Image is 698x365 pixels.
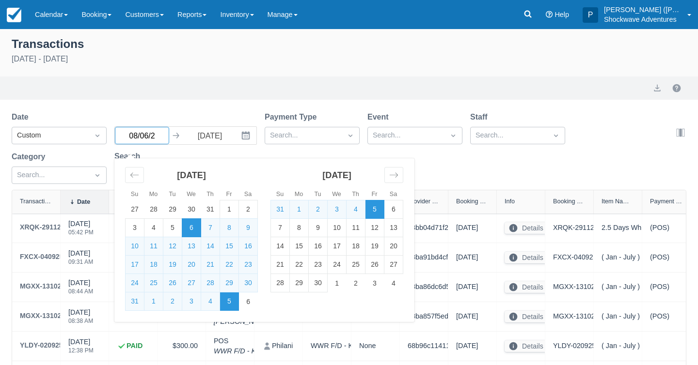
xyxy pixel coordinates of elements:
a: YLDY-020925 [553,341,596,351]
td: Choose Saturday, September 27, 2025 as your check-in date. It’s available. [384,256,403,274]
td: Choose Monday, July 28, 2025 as your check-in date. It’s available. [144,200,163,219]
label: Staff [470,111,492,123]
td: Choose Wednesday, September 24, 2025 as your check-in date. It’s available. [328,256,347,274]
div: [DATE] [68,278,93,300]
div: Booking Date [456,198,489,205]
small: We [332,191,341,198]
td: Choose Friday, August 1, 2025 as your check-in date. It’s available. [220,200,239,219]
div: [DATE] - [DATE] [12,53,686,65]
div: 2.5 Days Whitewater Rafting (Aug through Dec Only) [602,221,634,235]
span: Dropdown icon [93,170,102,180]
td: Selected. Thursday, August 21, 2025 [201,256,220,274]
div: [DATE] [456,280,489,294]
div: Move forward to switch to the next month. [384,167,403,183]
p: Shockwave Adventures [604,15,682,24]
td: Choose Saturday, September 6, 2025 as your check-in date. It’s available. [384,200,403,219]
td: Choose Sunday, September 21, 2025 as your check-in date. It’s available. [271,256,290,274]
div: 12:38 PM [68,348,94,353]
div: Move backward to switch to the previous month. [125,167,144,183]
td: Choose Saturday, September 13, 2025 as your check-in date. It’s available. [384,219,403,237]
img: checkfront-main-nav-mini-logo.png [7,8,21,22]
td: Selected. Thursday, September 4, 2025 [201,292,220,311]
td: Selected. Saturday, August 30, 2025 [239,274,258,292]
div: 09:31 AM [68,259,93,265]
small: Su [276,191,284,198]
td: Choose Tuesday, July 29, 2025 as your check-in date. It’s available. [163,200,182,219]
div: Item Names [602,198,634,205]
td: Choose Monday, August 4, 2025 as your check-in date. It’s available. [144,219,163,237]
td: Selected. Monday, September 1, 2025 [144,292,163,311]
label: Payment Type [265,111,320,123]
div: WWR F/D - KEVYN &amp; [PERSON_NAME] 2 [311,339,343,353]
div: [DATE] [68,248,93,271]
td: Selected. Saturday, August 16, 2025 [239,237,258,256]
td: Selected. Wednesday, September 3, 2025 [328,200,347,219]
td: Selected. Sunday, August 31, 2025 [126,292,144,311]
div: Payment Mask [650,198,682,205]
td: Selected. Thursday, September 4, 2025 [347,200,365,219]
strong: PAID [127,341,143,351]
div: Transactions [12,35,686,51]
td: Choose Thursday, September 11, 2025 as your check-in date. It’s available. [347,219,365,237]
small: Th [206,191,214,198]
td: Selected. Friday, August 8, 2025 [220,219,239,237]
small: Mo [295,191,303,198]
td: Choose Saturday, September 6, 2025 as your check-in date. It’s available. [239,292,258,311]
td: Choose Sunday, September 28, 2025 as your check-in date. It’s available. [271,274,290,292]
p: [PERSON_NAME] ([PERSON_NAME].[PERSON_NAME]) [604,5,682,15]
td: Selected. Tuesday, August 19, 2025 [163,256,182,274]
div: YLDY-020925-1 [20,339,69,351]
td: Selected. Wednesday, August 27, 2025 [182,274,201,292]
div: ( Jan - July ) High Water Full Stretch or (Aug - Dec) Low Water Full Stretch Rafting [602,251,634,264]
button: export [651,82,663,94]
div: 68bb04d71f26d [408,221,440,235]
div: 08:44 AM [68,289,93,294]
td: Selected. Saturday, August 23, 2025 [239,256,258,274]
td: Selected. Wednesday, September 3, 2025 [182,292,201,311]
td: Selected. Tuesday, September 2, 2025 [163,292,182,311]
div: ( Jan - July ) High Water Full Stretch or (Aug - Dec) Low Water Full Stretch Rafting [602,280,634,294]
div: MGXX-131024-3 [20,280,71,292]
div: Custom [17,130,84,141]
td: Choose Tuesday, September 23, 2025 as your check-in date. It’s available. [309,256,328,274]
div: [DATE] [456,310,489,323]
a: MGXX-131024 [553,311,599,322]
div: (POS) [650,251,682,264]
div: [DATE] [68,307,93,330]
div: ( Jan - July ) High Water Full Stretch or (Aug - Dec) Low Water Full Stretch Rafting [602,339,634,353]
div: [DATE] [456,339,489,353]
td: Choose Wednesday, July 30, 2025 as your check-in date. It’s available. [182,200,201,219]
label: Event [367,111,393,123]
div: FXCX-040925-1 [20,251,69,262]
td: Choose Thursday, October 2, 2025 as your check-in date. It’s available. [347,274,365,292]
td: Choose Tuesday, August 5, 2025 as your check-in date. It’s available. [163,219,182,237]
small: Mo [149,191,158,198]
div: ( Jan - July ) High Water Full Stretch or (Aug - Dec) Low Water Full Stretch Rafting [602,310,634,323]
span: Dropdown icon [551,131,561,140]
a: YLDY-020925-1 [20,339,69,353]
td: Selected. Thursday, August 7, 2025 [201,219,220,237]
td: Selected. Monday, September 1, 2025 [290,200,309,219]
td: Choose Sunday, July 27, 2025 as your check-in date. It’s available. [126,200,144,219]
a: FXCX-040925 [553,252,597,263]
small: Fr [372,191,378,198]
button: Details [505,281,549,293]
td: Choose Monday, September 15, 2025 as your check-in date. It’s available. [290,237,309,256]
div: None [359,339,392,353]
td: Selected. Friday, August 29, 2025 [220,274,239,292]
td: Choose Thursday, July 31, 2025 as your check-in date. It’s available. [201,200,220,219]
div: Transaction ID [20,198,52,205]
td: Choose Sunday, September 7, 2025 as your check-in date. It’s available. [271,219,290,237]
small: Sa [390,191,397,198]
span: Dropdown icon [448,131,458,140]
div: 05:42 PM [68,229,94,235]
td: Selected. Tuesday, August 12, 2025 [163,237,182,256]
label: Date [12,111,32,123]
div: [DATE] [456,221,489,235]
td: Choose Friday, September 26, 2025 as your check-in date. It’s available. [365,256,384,274]
button: Interact with the calendar and add the check-in date for your trip. [237,127,256,144]
div: [DATE] [68,219,94,241]
td: Choose Tuesday, September 16, 2025 as your check-in date. It’s available. [309,237,328,256]
div: XRQK-291124-2 [20,221,71,233]
td: Selected. Saturday, August 9, 2025 [239,219,258,237]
